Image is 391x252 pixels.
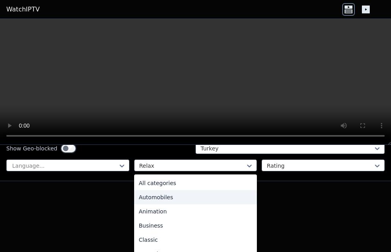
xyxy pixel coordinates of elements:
[134,233,257,247] div: Classic
[134,219,257,233] div: Business
[6,5,40,14] a: WatchIPTV
[134,190,257,204] div: Automobiles
[134,176,257,190] div: All categories
[6,145,57,152] label: Show Geo-blocked
[134,204,257,219] div: Animation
